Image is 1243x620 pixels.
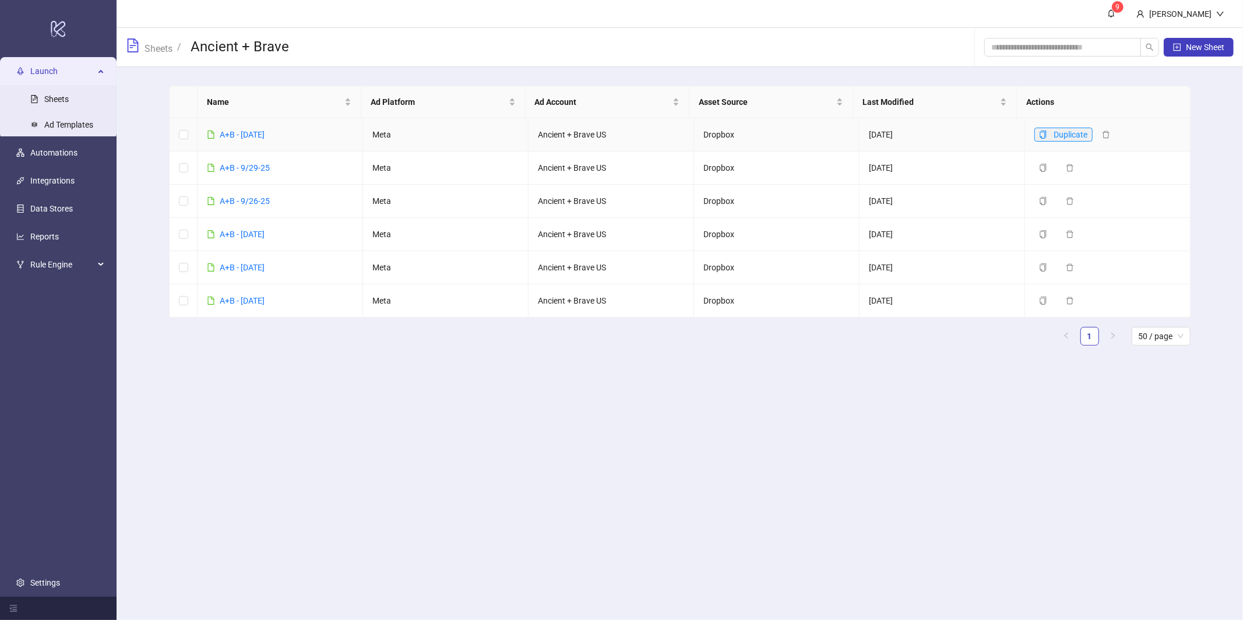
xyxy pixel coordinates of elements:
[191,38,289,57] h3: Ancient + Brave
[535,96,670,108] span: Ad Account
[1116,3,1120,11] span: 9
[1216,10,1224,18] span: down
[363,284,529,318] td: Meta
[220,163,270,172] a: A+B - 9/29-25
[694,118,860,152] td: Dropbox
[220,296,265,305] a: A+B - [DATE]
[1066,297,1074,305] span: delete
[363,118,529,152] td: Meta
[860,152,1025,185] td: [DATE]
[220,130,265,139] a: A+B - [DATE]
[694,284,860,318] td: Dropbox
[30,232,59,241] a: Reports
[207,297,215,305] span: file
[529,284,694,318] td: Ancient + Brave US
[1034,128,1093,142] button: Duplicate
[1139,327,1184,345] span: 50 / page
[689,86,853,118] th: Asset Source
[1039,297,1047,305] span: copy
[363,152,529,185] td: Meta
[1066,164,1074,172] span: delete
[1066,197,1074,205] span: delete
[1173,43,1181,51] span: plus-square
[1102,131,1110,139] span: delete
[30,253,94,276] span: Rule Engine
[1066,263,1074,272] span: delete
[694,152,860,185] td: Dropbox
[16,67,24,75] span: rocket
[860,284,1025,318] td: [DATE]
[1136,10,1145,18] span: user
[1186,43,1224,52] span: New Sheet
[694,251,860,284] td: Dropbox
[30,204,73,213] a: Data Stores
[1063,332,1070,339] span: left
[361,86,525,118] th: Ad Platform
[1132,327,1191,346] div: Page Size
[1039,263,1047,272] span: copy
[126,38,140,52] span: file-text
[220,196,270,206] a: A+B - 9/26-25
[1039,164,1047,172] span: copy
[30,578,60,587] a: Settings
[363,251,529,284] td: Meta
[1104,327,1122,346] button: right
[220,263,265,272] a: A+B - [DATE]
[207,131,215,139] span: file
[1145,8,1216,20] div: [PERSON_NAME]
[862,96,998,108] span: Last Modified
[9,604,17,612] span: menu-fold
[526,86,689,118] th: Ad Account
[30,176,75,185] a: Integrations
[142,41,175,54] a: Sheets
[1112,1,1124,13] sup: 9
[1057,327,1076,346] button: left
[44,120,93,129] a: Ad Templates
[207,96,342,108] span: Name
[699,96,834,108] span: Asset Source
[694,185,860,218] td: Dropbox
[363,218,529,251] td: Meta
[207,197,215,205] span: file
[529,152,694,185] td: Ancient + Brave US
[853,86,1017,118] th: Last Modified
[16,260,24,269] span: fork
[363,185,529,218] td: Meta
[860,118,1025,152] td: [DATE]
[529,118,694,152] td: Ancient + Brave US
[207,230,215,238] span: file
[694,218,860,251] td: Dropbox
[198,86,361,118] th: Name
[860,218,1025,251] td: [DATE]
[44,94,69,104] a: Sheets
[1066,230,1074,238] span: delete
[1107,9,1115,17] span: bell
[1054,130,1088,139] span: Duplicate
[529,218,694,251] td: Ancient + Brave US
[1164,38,1234,57] button: New Sheet
[1104,327,1122,346] li: Next Page
[1081,327,1098,345] a: 1
[1039,230,1047,238] span: copy
[529,251,694,284] td: Ancient + Brave US
[1146,43,1154,51] span: search
[30,59,94,83] span: Launch
[1039,131,1047,139] span: copy
[207,164,215,172] span: file
[1110,332,1117,339] span: right
[860,185,1025,218] td: [DATE]
[1039,197,1047,205] span: copy
[860,251,1025,284] td: [DATE]
[1017,86,1181,118] th: Actions
[177,38,181,57] li: /
[30,148,78,157] a: Automations
[207,263,215,272] span: file
[1080,327,1099,346] li: 1
[1057,327,1076,346] li: Previous Page
[371,96,506,108] span: Ad Platform
[220,230,265,239] a: A+B - [DATE]
[529,185,694,218] td: Ancient + Brave US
